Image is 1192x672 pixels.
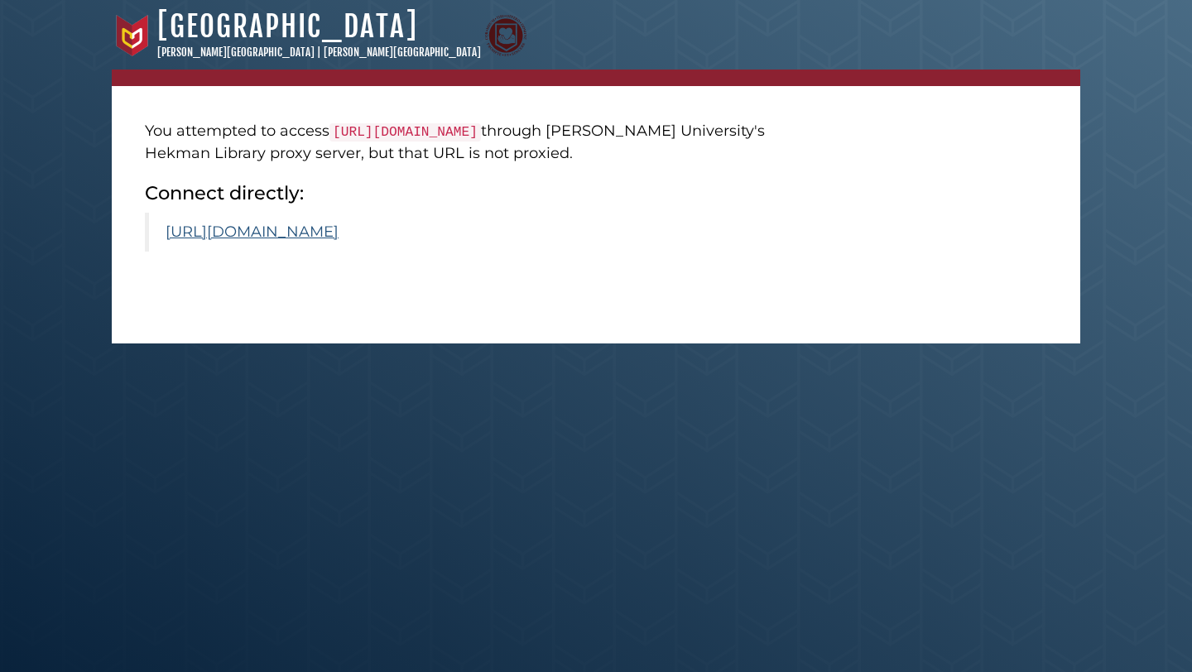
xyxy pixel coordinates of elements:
[157,8,418,45] a: [GEOGRAPHIC_DATA]
[112,15,153,56] img: Calvin University
[145,120,811,165] p: You attempted to access through [PERSON_NAME] University's Hekman Library proxy server, but that ...
[157,45,481,61] p: [PERSON_NAME][GEOGRAPHIC_DATA] | [PERSON_NAME][GEOGRAPHIC_DATA]
[485,15,526,56] img: Calvin Theological Seminary
[329,123,481,142] code: [URL][DOMAIN_NAME]
[166,223,339,241] a: [URL][DOMAIN_NAME]
[145,181,811,204] h2: Connect directly:
[112,70,1080,86] nav: breadcrumb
